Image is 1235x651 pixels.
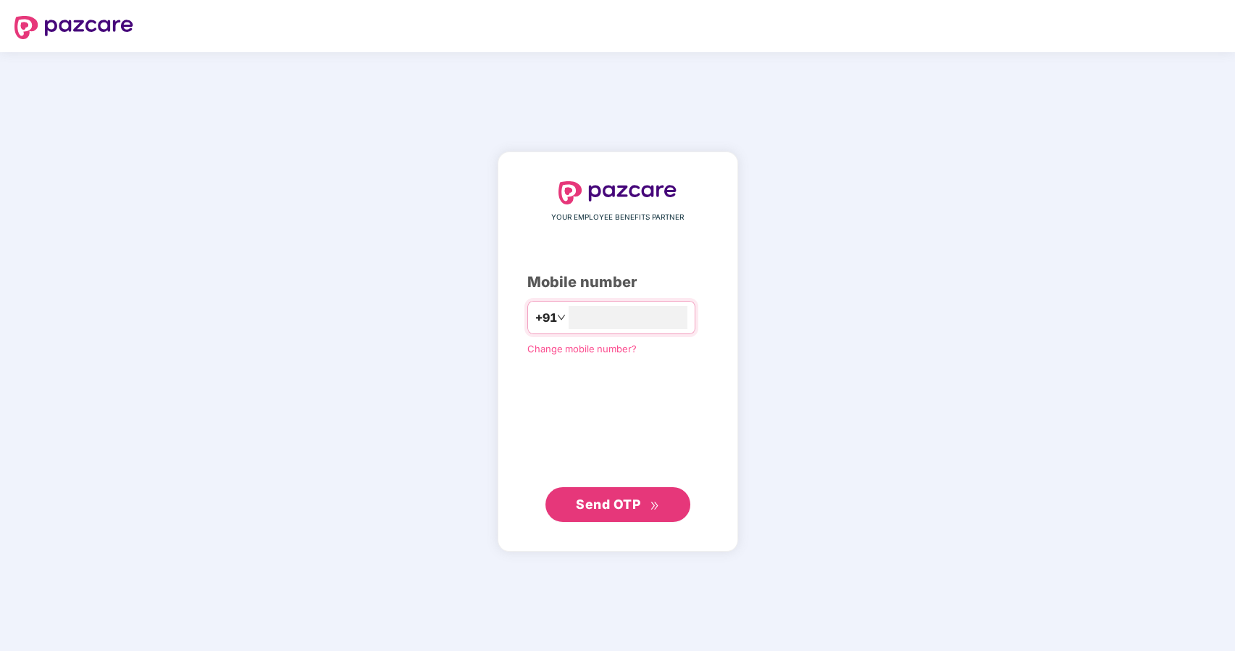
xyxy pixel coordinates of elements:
[558,181,677,204] img: logo
[557,313,566,322] span: down
[527,271,708,294] div: Mobile number
[551,212,684,223] span: YOUR EMPLOYEE BENEFITS PARTNER
[650,501,659,510] span: double-right
[535,309,557,327] span: +91
[14,16,133,39] img: logo
[576,497,640,512] span: Send OTP
[545,487,690,522] button: Send OTPdouble-right
[527,343,637,354] a: Change mobile number?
